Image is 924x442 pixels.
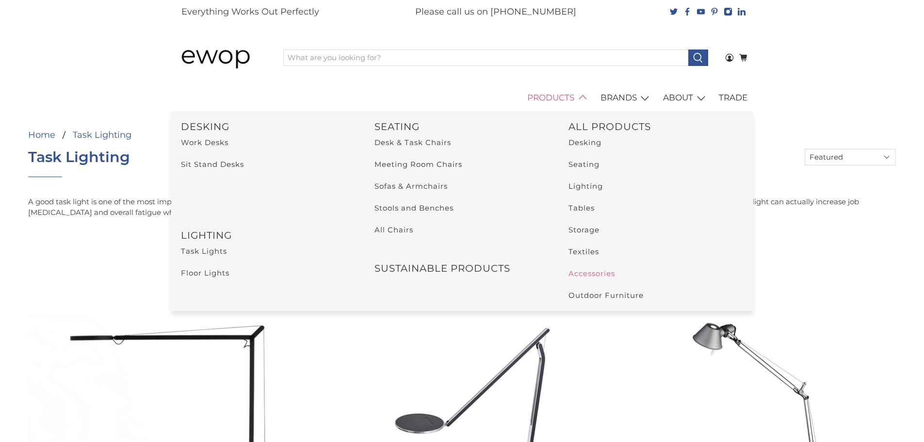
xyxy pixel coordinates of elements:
[171,84,753,112] nav: main navigation
[522,84,595,112] a: PRODUCTS
[568,291,644,300] a: Outdoor Furniture
[568,160,600,169] a: Seating
[568,138,601,147] a: Desking
[415,5,576,18] p: Please call us on [PHONE_NUMBER]
[568,121,651,132] a: ALL PRODUCTS
[374,138,451,147] a: Desk & Task Chairs
[73,131,131,139] a: Task Lighting
[374,262,510,274] a: SUSTAINABLE PRODUCTS
[28,131,55,139] a: Home
[713,84,753,112] a: TRADE
[568,203,595,213] a: Tables
[181,160,244,169] a: Sit Stand Desks
[28,196,445,218] p: A good task light is one of the most important, ergonomic elements of your space. It can help red...
[374,203,454,213] a: Stools and Benches
[181,246,227,256] a: Task Lights
[181,121,229,132] a: DESKING
[595,84,658,112] a: BRANDS
[181,229,232,241] a: LIGHTING
[374,121,420,132] a: SEATING
[568,181,603,191] a: Lighting
[283,49,689,66] input: What are you looking for?
[181,138,228,147] a: Work Desks
[181,268,229,278] a: Floor Lights
[28,149,130,165] h1: Task Lighting
[374,181,448,191] a: Sofas & Armchairs
[181,5,319,18] p: Everything Works Out Perfectly
[568,269,615,278] a: Accessories
[374,160,462,169] a: Meeting Room Chairs
[374,225,413,234] a: All Chairs
[657,84,713,112] a: ABOUT
[568,247,599,256] a: Textiles
[568,225,600,234] a: Storage
[28,131,370,139] nav: breadcrumbs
